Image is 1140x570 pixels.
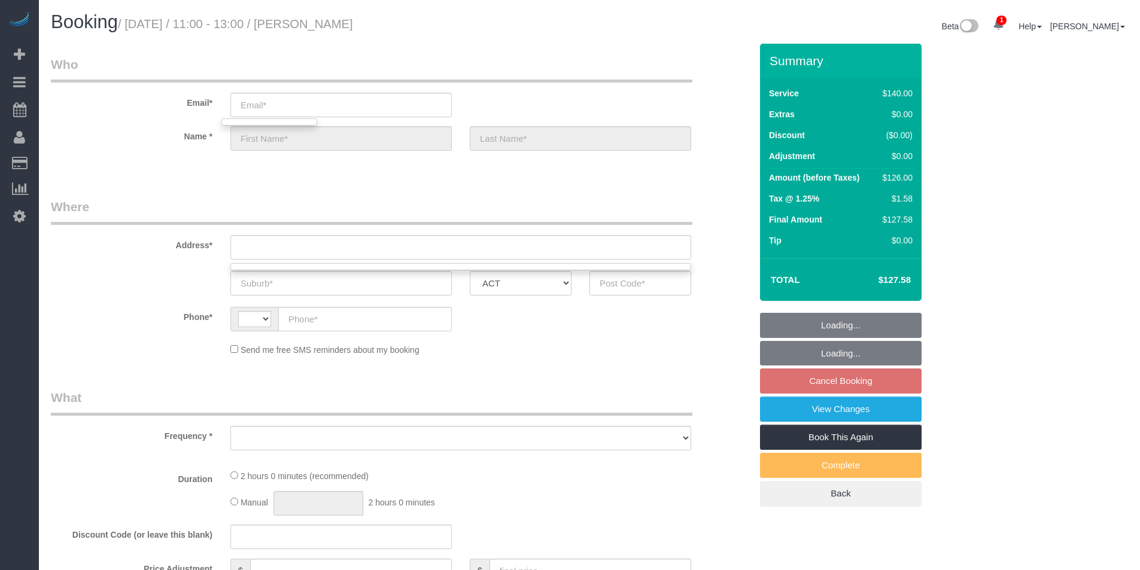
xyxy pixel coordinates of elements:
label: Discount [769,129,805,141]
h3: Summary [770,54,916,68]
img: Automaid Logo [7,12,31,29]
div: $140.00 [878,87,913,99]
a: 1 [987,12,1010,38]
a: Back [760,481,922,506]
label: Name * [42,126,221,142]
label: Adjustment [769,150,815,162]
legend: Where [51,198,692,225]
a: View Changes [760,397,922,422]
input: Last Name* [470,126,691,151]
span: 2 hours 0 minutes [369,498,435,507]
input: First Name* [230,126,452,151]
strong: Total [771,275,800,285]
span: Booking [51,11,118,32]
div: $0.00 [878,108,913,120]
label: Tip [769,234,782,246]
label: Email* [42,93,221,109]
label: Address* [42,235,221,251]
label: Phone* [42,307,221,323]
span: 2 hours 0 minutes (recommended) [241,471,369,481]
input: Suburb* [230,271,452,295]
label: Final Amount [769,214,822,225]
img: New interface [959,19,978,35]
label: Tax @ 1.25% [769,193,819,205]
div: $126.00 [878,172,913,184]
input: Phone* [278,307,452,331]
legend: What [51,389,692,416]
div: $127.58 [878,214,913,225]
label: Discount Code (or leave this blank) [42,525,221,541]
div: ($0.00) [878,129,913,141]
span: Manual [241,498,268,507]
label: Amount (before Taxes) [769,172,859,184]
label: Duration [42,469,221,485]
div: $0.00 [878,150,913,162]
input: Post Code* [589,271,691,295]
label: Frequency * [42,426,221,442]
small: / [DATE] / 11:00 - 13:00 / [PERSON_NAME] [118,17,353,31]
a: [PERSON_NAME] [1050,22,1125,31]
h4: $127.58 [843,275,911,285]
label: Service [769,87,799,99]
div: $0.00 [878,234,913,246]
a: Beta [942,22,979,31]
label: Extras [769,108,795,120]
div: $1.58 [878,193,913,205]
legend: Who [51,56,692,83]
a: Help [1019,22,1042,31]
input: Email* [230,93,452,117]
a: Book This Again [760,425,922,450]
span: 1 [996,16,1007,25]
span: Send me free SMS reminders about my booking [241,345,419,355]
